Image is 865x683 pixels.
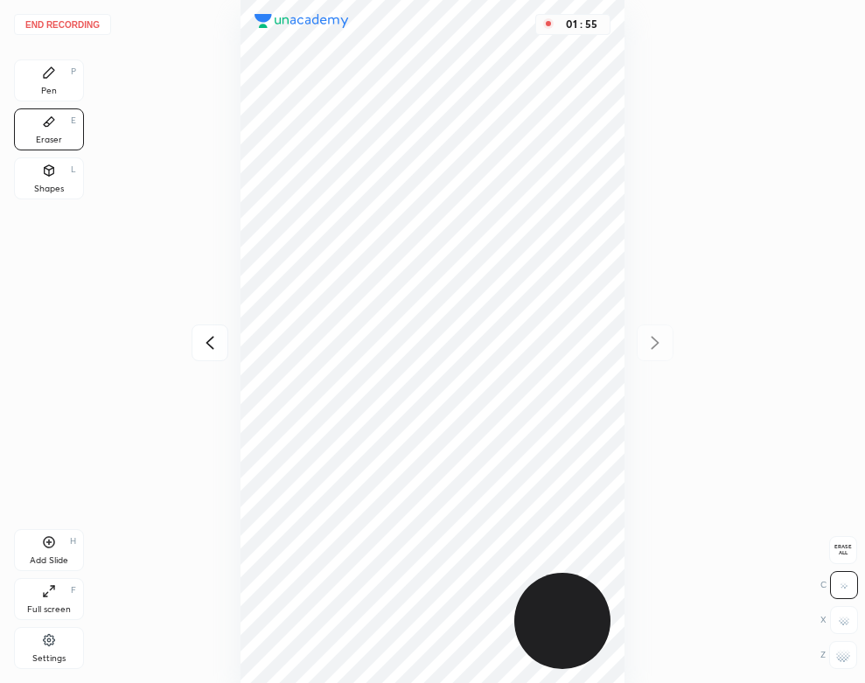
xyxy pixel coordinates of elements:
[830,544,856,556] span: Erase all
[820,606,858,634] div: X
[32,654,66,663] div: Settings
[561,18,603,31] div: 01 : 55
[34,185,64,193] div: Shapes
[71,116,76,125] div: E
[14,14,111,35] button: End recording
[71,586,76,595] div: F
[36,136,62,144] div: Eraser
[70,537,76,546] div: H
[71,67,76,76] div: P
[30,556,68,565] div: Add Slide
[255,14,349,28] img: logo.38c385cc.svg
[71,165,76,174] div: L
[27,605,71,614] div: Full screen
[820,571,858,599] div: C
[41,87,57,95] div: Pen
[820,641,857,669] div: Z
